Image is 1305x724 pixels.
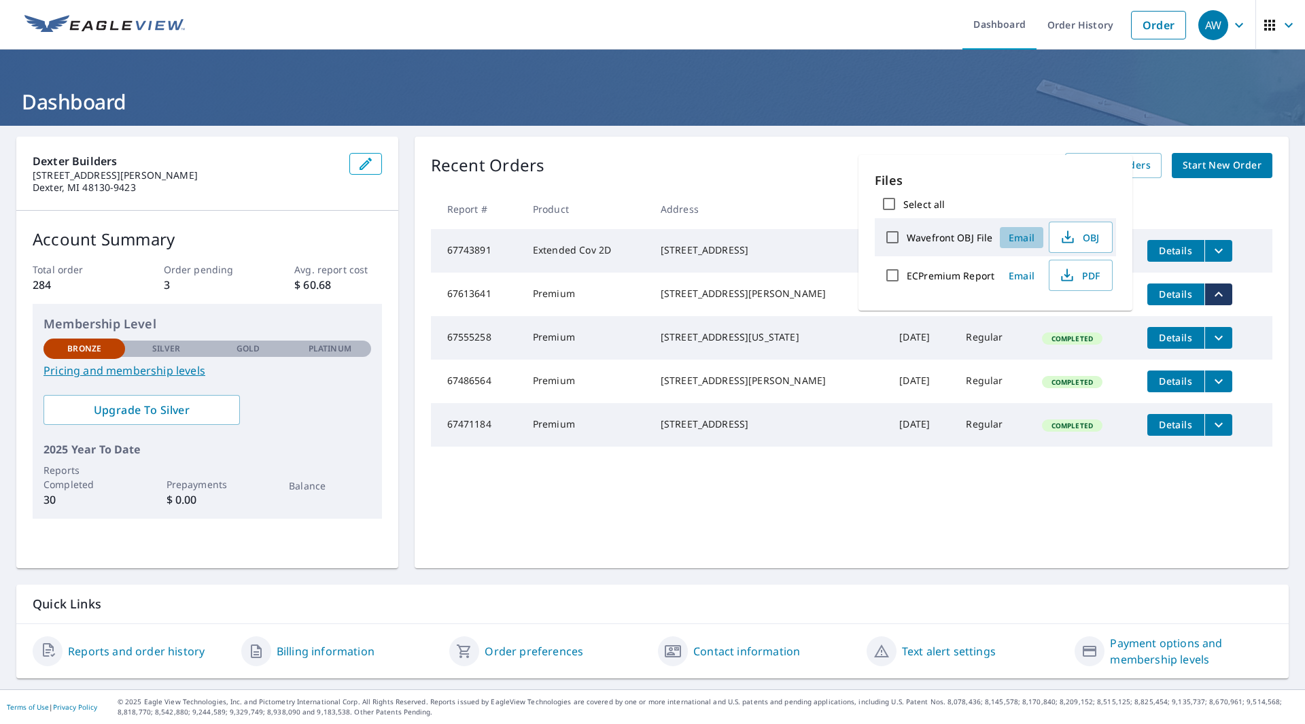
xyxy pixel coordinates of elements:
[693,643,800,659] a: Contact information
[1147,414,1204,436] button: detailsBtn-67471184
[164,262,251,277] p: Order pending
[1147,283,1204,305] button: detailsBtn-67613641
[1110,635,1272,668] a: Payment options and membership levels
[33,596,1272,613] p: Quick Links
[661,243,877,257] div: [STREET_ADDRESS]
[1147,240,1204,262] button: detailsBtn-67743891
[522,403,650,447] td: Premium
[53,702,97,712] a: Privacy Policy
[650,189,888,229] th: Address
[1065,153,1162,178] a: View All Orders
[661,374,877,387] div: [STREET_ADDRESS][PERSON_NAME]
[1155,288,1196,300] span: Details
[33,227,382,252] p: Account Summary
[33,262,120,277] p: Total order
[164,277,251,293] p: 3
[294,277,381,293] p: $ 60.68
[152,343,181,355] p: Silver
[33,182,338,194] p: Dexter, MI 48130-9423
[67,343,101,355] p: Bronze
[431,229,522,273] td: 67743891
[1043,377,1101,387] span: Completed
[1155,418,1196,431] span: Details
[1147,327,1204,349] button: detailsBtn-67555258
[431,189,522,229] th: Report #
[1000,265,1043,286] button: Email
[54,402,229,417] span: Upgrade To Silver
[24,15,185,35] img: EV Logo
[1204,240,1232,262] button: filesDropdownBtn-67743891
[522,229,650,273] td: Extended Cov 2D
[309,343,351,355] p: Platinum
[1000,227,1043,248] button: Email
[1204,327,1232,349] button: filesDropdownBtn-67555258
[431,153,545,178] p: Recent Orders
[289,479,370,493] p: Balance
[1049,260,1113,291] button: PDF
[955,316,1030,360] td: Regular
[43,315,371,333] p: Membership Level
[43,492,125,508] p: 30
[33,277,120,293] p: 284
[1058,267,1101,283] span: PDF
[875,171,1116,190] p: Files
[118,697,1298,717] p: © 2025 Eagle View Technologies, Inc. and Pictometry International Corp. All Rights Reserved. Repo...
[955,403,1030,447] td: Regular
[1049,222,1113,253] button: OBJ
[1005,231,1038,244] span: Email
[1147,370,1204,392] button: detailsBtn-67486564
[522,273,650,316] td: Premium
[1005,269,1038,282] span: Email
[907,269,994,282] label: ECPremium Report
[1183,157,1261,174] span: Start New Order
[522,360,650,403] td: Premium
[955,360,1030,403] td: Regular
[43,463,125,492] p: Reports Completed
[1172,153,1272,178] a: Start New Order
[294,262,381,277] p: Avg. report cost
[68,643,205,659] a: Reports and order history
[237,343,260,355] p: Gold
[277,643,375,659] a: Billing information
[903,198,945,211] label: Select all
[888,316,955,360] td: [DATE]
[1198,10,1228,40] div: AW
[7,703,97,711] p: |
[888,360,955,403] td: [DATE]
[661,417,877,431] div: [STREET_ADDRESS]
[661,330,877,344] div: [STREET_ADDRESS][US_STATE]
[43,362,371,379] a: Pricing and membership levels
[1155,331,1196,344] span: Details
[1204,414,1232,436] button: filesDropdownBtn-67471184
[43,395,240,425] a: Upgrade To Silver
[1204,370,1232,392] button: filesDropdownBtn-67486564
[661,287,877,300] div: [STREET_ADDRESS][PERSON_NAME]
[1155,244,1196,257] span: Details
[1204,283,1232,305] button: filesDropdownBtn-67613641
[1058,229,1101,245] span: OBJ
[16,88,1289,116] h1: Dashboard
[1043,421,1101,430] span: Completed
[522,189,650,229] th: Product
[1155,375,1196,387] span: Details
[7,702,49,712] a: Terms of Use
[167,492,248,508] p: $ 0.00
[907,231,992,244] label: Wavefront OBJ File
[431,273,522,316] td: 67613641
[431,360,522,403] td: 67486564
[522,316,650,360] td: Premium
[33,153,338,169] p: Dexter Builders
[43,441,371,458] p: 2025 Year To Date
[485,643,583,659] a: Order preferences
[902,643,996,659] a: Text alert settings
[1043,334,1101,343] span: Completed
[33,169,338,182] p: [STREET_ADDRESS][PERSON_NAME]
[431,403,522,447] td: 67471184
[167,477,248,492] p: Prepayments
[431,316,522,360] td: 67555258
[888,403,955,447] td: [DATE]
[1131,11,1186,39] a: Order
